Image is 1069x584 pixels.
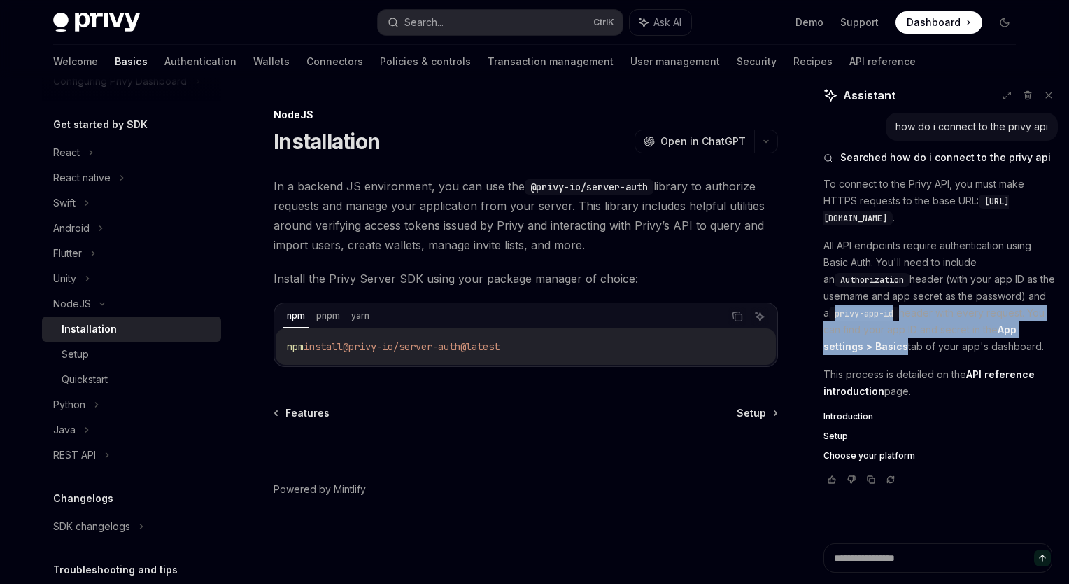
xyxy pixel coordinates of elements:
[53,562,178,578] h5: Troubleshooting and tips
[42,317,221,342] a: Installation
[593,17,614,28] span: Ctrl K
[404,14,444,31] div: Search...
[823,237,1058,355] p: All API endpoints require authentication using Basic Auth. You'll need to include an header (with...
[630,10,691,35] button: Ask AI
[53,144,80,161] div: React
[895,11,982,34] a: Dashboard
[42,367,221,392] a: Quickstart
[274,129,380,154] h1: Installation
[53,116,148,133] h5: Get started by SDK
[843,87,895,104] span: Assistant
[42,342,221,367] a: Setup
[287,340,304,353] span: npm
[993,11,1016,34] button: Toggle dark mode
[53,220,90,237] div: Android
[737,45,777,78] a: Security
[835,308,893,319] span: privy-app-id
[635,130,754,153] button: Open in ChatGPT
[53,245,82,262] div: Flutter
[823,368,1035,398] a: API reference introduction
[306,45,363,78] a: Connectors
[53,45,98,78] a: Welcome
[285,406,330,420] span: Features
[304,340,343,353] span: install
[53,195,76,211] div: Swift
[823,176,1058,226] p: To connect to the Privy API, you must make HTTPS requests to the base URL: .
[53,518,130,535] div: SDK changelogs
[823,431,1058,442] a: Setup
[283,307,309,324] div: npm
[840,274,904,286] span: Authorization
[1034,550,1051,566] button: Send message
[823,450,915,461] span: Choose your platform
[823,431,848,442] span: Setup
[275,406,330,420] a: Features
[907,15,961,29] span: Dashboard
[488,45,614,78] a: Transaction management
[274,269,778,288] span: Install the Privy Server SDK using your package manager of choice:
[823,366,1058,400] p: This process is detailed on the page.
[53,447,96,464] div: REST API
[53,296,91,312] div: NodeJS
[840,151,1051,165] span: Searched how do i connect to the privy api
[274,482,366,496] a: Powered by Mintlify
[653,15,681,29] span: Ask AI
[737,406,777,420] a: Setup
[62,346,89,363] div: Setup
[62,371,108,388] div: Quickstart
[380,45,471,78] a: Policies & controls
[343,340,500,353] span: @privy-io/server-auth@latest
[630,45,720,78] a: User management
[795,15,823,29] a: Demo
[378,10,623,35] button: Search...CtrlK
[525,179,653,195] code: @privy-io/server-auth
[53,422,76,438] div: Java
[793,45,833,78] a: Recipes
[53,13,140,32] img: dark logo
[312,307,344,324] div: pnpm
[62,321,117,338] div: Installation
[823,450,1058,461] a: Choose your platform
[253,45,290,78] a: Wallets
[823,324,1017,352] strong: App settings > Basics
[849,45,916,78] a: API reference
[751,307,769,326] button: Ask AI
[115,45,148,78] a: Basics
[660,134,746,148] span: Open in ChatGPT
[53,396,85,413] div: Python
[274,108,778,122] div: NodeJS
[823,411,873,422] span: Introduction
[53,490,113,507] h5: Changelogs
[823,151,1058,165] button: Searched how do i connect to the privy api
[53,169,111,186] div: React native
[895,120,1048,134] div: how do i connect to the privy api
[823,411,1058,422] a: Introduction
[53,270,76,287] div: Unity
[728,307,746,326] button: Copy the contents from the code block
[274,176,778,255] span: In a backend JS environment, you can use the library to authorize requests and manage your applic...
[347,307,374,324] div: yarn
[737,406,766,420] span: Setup
[840,15,879,29] a: Support
[164,45,236,78] a: Authentication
